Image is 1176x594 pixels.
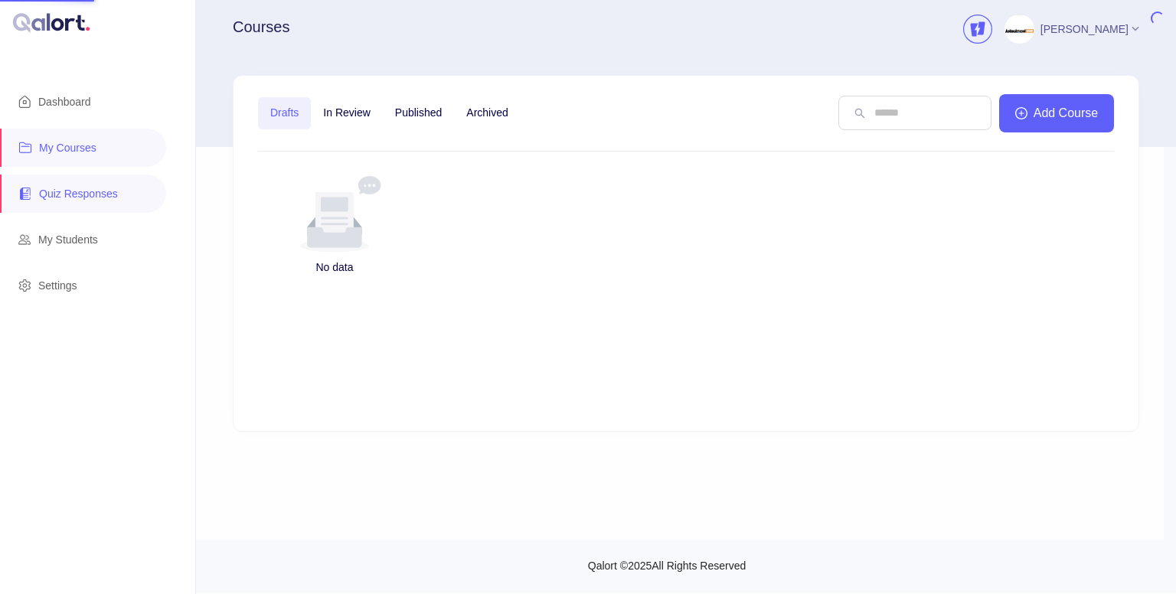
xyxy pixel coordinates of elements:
span: My Students [38,224,154,255]
span: search [854,108,865,119]
img: cog.svg [18,279,31,292]
span: plus-circle [1015,107,1027,119]
span: [PERSON_NAME] [1040,5,1129,54]
span: Archived [454,105,520,121]
img: audience.svg [18,233,31,246]
img: home-icon.svg [18,96,31,108]
span: In Review [311,105,382,121]
button: Drafts [258,97,311,129]
p: Courses [233,15,289,38]
span: Dashboard [38,86,154,117]
div: No data [264,259,405,276]
button: plus-circleAdd Course [999,94,1114,132]
img: profile [1004,15,1034,44]
span: Settings [38,270,154,301]
span: Published [383,105,455,121]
